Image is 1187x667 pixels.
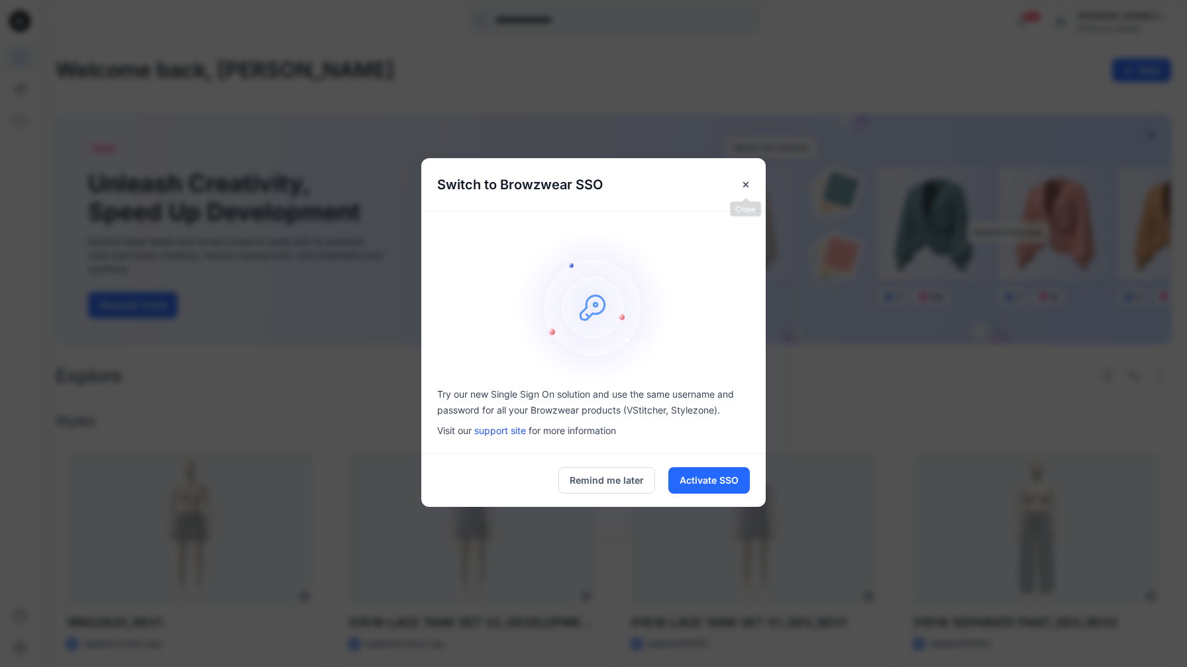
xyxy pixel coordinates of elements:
[474,425,526,436] a: support site
[558,467,655,494] button: Remind me later
[734,173,758,197] button: Close
[421,158,619,211] h5: Switch to Browzwear SSO
[437,423,750,437] p: Visit our for more information
[437,386,750,418] p: Try our new Single Sign On solution and use the same username and password for all your Browzwear...
[668,467,750,494] button: Activate SSO
[514,228,673,386] img: onboarding-sz2.46497b1a466840e1406823e529e1e164.svg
